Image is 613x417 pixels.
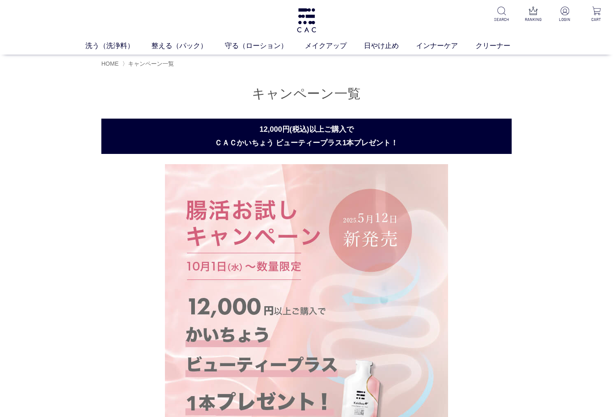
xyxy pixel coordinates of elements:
a: 守る（ローション） [225,41,305,51]
a: 整える（パック） [151,41,224,51]
span: キャンペーン一覧 [128,60,174,67]
a: 日やけ止め [364,41,416,51]
a: CART [586,7,606,23]
a: インナーケア [416,41,475,51]
a: メイクアップ [305,41,364,51]
p: RANKING [523,16,543,23]
h1: キャンペーン一覧 [101,85,512,103]
a: HOME [101,60,119,67]
img: logo [296,8,317,32]
li: 〉 [122,60,176,68]
a: RANKING [523,7,543,23]
a: SEARCH [492,7,512,23]
p: SEARCH [492,16,512,23]
p: CART [586,16,606,23]
a: 洗う（洗浄料） [85,41,151,51]
h2: 12,000円(税込)以上ご購入で ＣＡＣかいちょう ビューティープラス1本プレゼント！ [101,119,512,154]
a: LOGIN [555,7,575,23]
a: クリーナー [476,41,528,51]
p: LOGIN [555,16,575,23]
